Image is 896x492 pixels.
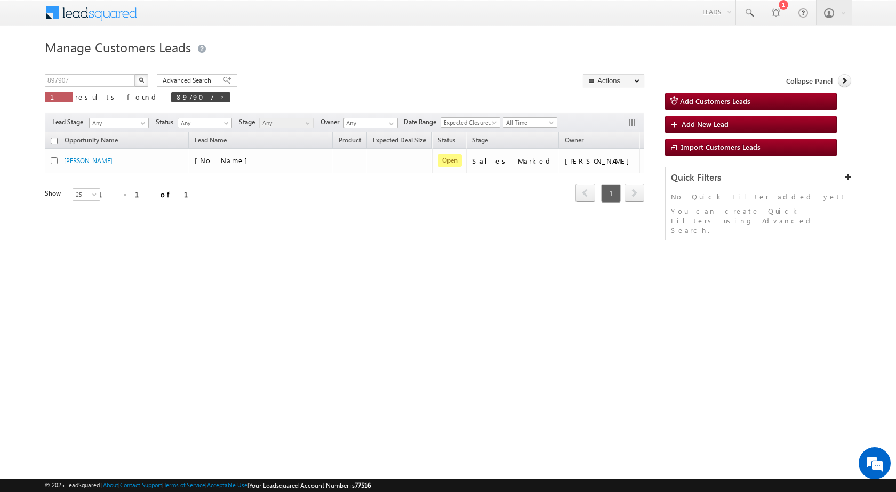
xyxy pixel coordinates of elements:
[45,480,371,490] span: © 2025 LeadSquared | | | | |
[625,185,644,202] a: next
[75,92,160,101] span: results found
[89,118,149,128] a: Any
[666,167,852,188] div: Quick Filters
[503,118,554,127] span: All Time
[438,154,462,167] span: Open
[565,156,635,166] div: [PERSON_NAME]
[73,188,100,201] a: 25
[52,117,87,127] span: Lead Stage
[249,481,371,489] span: Your Leadsquared Account Number is
[120,481,162,488] a: Contact Support
[339,136,361,144] span: Product
[207,481,247,488] a: Acceptable Use
[503,117,557,128] a: All Time
[575,185,595,202] a: prev
[189,134,232,148] span: Lead Name
[156,117,178,127] span: Status
[177,92,214,101] span: 897907
[575,184,595,202] span: prev
[682,119,729,128] span: Add New Lead
[50,92,67,101] span: 1
[441,117,500,128] a: Expected Closure Date
[103,481,118,488] a: About
[45,189,64,198] div: Show
[367,134,431,148] a: Expected Deal Size
[625,184,644,202] span: next
[373,136,426,144] span: Expected Deal Size
[467,134,493,148] a: Stage
[583,74,644,87] button: Actions
[343,118,398,128] input: Type to Search
[195,156,253,165] span: [No Name]
[163,76,214,85] span: Advanced Search
[355,481,371,489] span: 77516
[178,118,229,128] span: Any
[565,136,583,144] span: Owner
[433,134,461,148] a: Status
[640,134,672,148] span: Actions
[472,136,488,144] span: Stage
[404,117,441,127] span: Date Range
[383,118,397,129] a: Show All Items
[680,96,750,106] span: Add Customers Leads
[98,188,201,200] div: 1 - 1 of 1
[321,117,343,127] span: Owner
[260,118,310,128] span: Any
[51,138,58,144] input: Check all records
[45,38,191,55] span: Manage Customers Leads
[671,206,846,235] p: You can create Quick Filters using Advanced Search.
[601,184,621,203] span: 1
[786,76,833,86] span: Collapse Panel
[178,118,232,128] a: Any
[139,77,144,83] img: Search
[73,190,101,199] span: 25
[671,192,846,201] p: No Quick Filter added yet!
[65,136,118,144] span: Opportunity Name
[59,134,123,148] a: Opportunity Name
[239,117,259,127] span: Stage
[64,157,113,165] a: [PERSON_NAME]
[441,118,497,127] span: Expected Closure Date
[472,156,554,166] div: Sales Marked
[164,481,205,488] a: Terms of Service
[259,118,314,128] a: Any
[681,142,761,151] span: Import Customers Leads
[90,118,145,128] span: Any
